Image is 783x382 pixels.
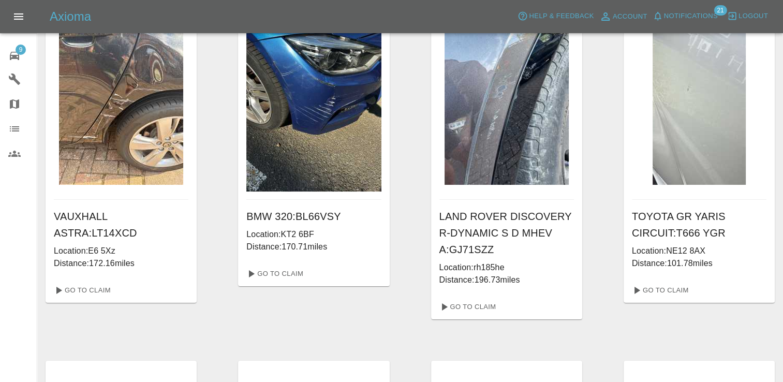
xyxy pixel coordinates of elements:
[650,8,720,24] button: Notifications
[439,261,574,274] p: Location: rh185he
[242,266,306,282] a: Go To Claim
[738,10,768,22] span: Logout
[515,8,596,24] button: Help & Feedback
[246,241,381,253] p: Distance: 170.71 miles
[597,8,650,25] a: Account
[246,208,381,225] h6: BMW 320 : BL66VSY
[632,257,766,270] p: Distance: 101.78 miles
[529,10,594,22] span: Help & Feedback
[246,228,381,241] p: Location: KT2 6BF
[54,245,188,257] p: Location: E6 5Xz
[439,274,574,286] p: Distance: 196.73 miles
[632,245,766,257] p: Location: NE12 8AX
[435,299,499,315] a: Go To Claim
[50,282,113,299] a: Go To Claim
[714,5,727,16] span: 21
[725,8,771,24] button: Logout
[6,4,31,29] button: Open drawer
[16,45,26,55] span: 9
[632,208,766,241] h6: TOYOTA GR YARIS CIRCUIT : T666 YGR
[50,8,91,25] h5: Axioma
[54,257,188,270] p: Distance: 172.16 miles
[439,208,574,258] h6: LAND ROVER DISCOVERY R-DYNAMIC S D MHEV A : GJ71SZZ
[54,208,188,241] h6: VAUXHALL ASTRA : LT14XCD
[628,282,691,299] a: Go To Claim
[613,11,647,23] span: Account
[664,10,718,22] span: Notifications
